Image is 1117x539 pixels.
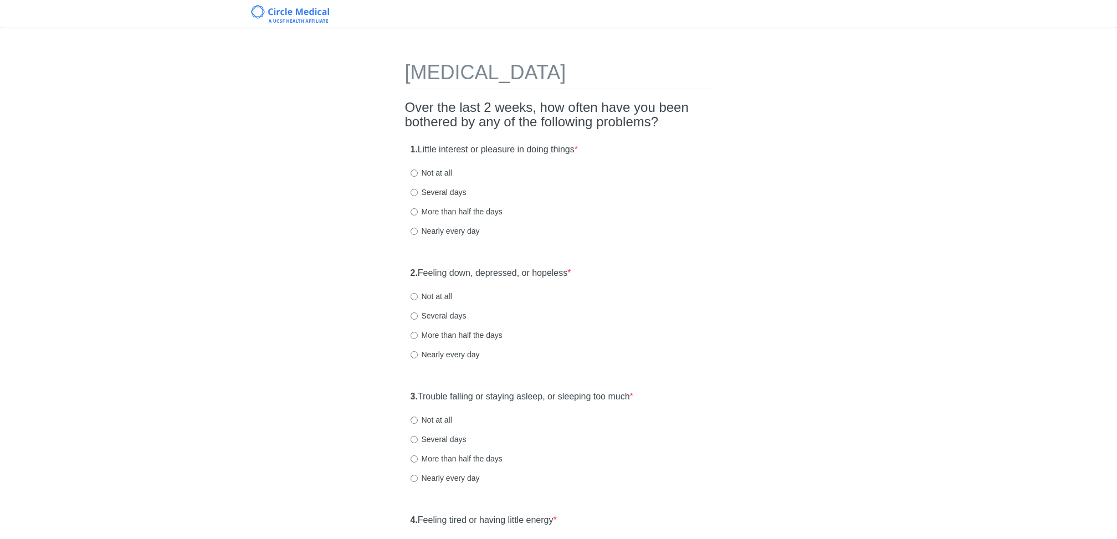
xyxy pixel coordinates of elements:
img: Circle Medical Logo [251,5,329,23]
input: Not at all [411,170,418,177]
input: Several days [411,436,418,443]
input: Several days [411,189,418,196]
label: Not at all [411,167,452,178]
label: Nearly every day [411,225,480,237]
label: Not at all [411,291,452,302]
input: More than half the days [411,332,418,339]
label: Not at all [411,414,452,425]
label: Feeling tired or having little energy [411,514,557,527]
label: Several days [411,187,467,198]
strong: 1. [411,145,418,154]
label: More than half the days [411,330,503,341]
label: Nearly every day [411,349,480,360]
label: Several days [411,434,467,445]
input: More than half the days [411,455,418,463]
label: Nearly every day [411,473,480,484]
label: More than half the days [411,206,503,217]
strong: 3. [411,392,418,401]
input: More than half the days [411,208,418,215]
label: Several days [411,310,467,321]
input: Several days [411,312,418,320]
strong: 4. [411,515,418,525]
label: More than half the days [411,453,503,464]
input: Nearly every day [411,475,418,482]
label: Little interest or pleasure in doing things [411,143,578,156]
input: Not at all [411,293,418,300]
h1: [MEDICAL_DATA] [405,61,713,89]
input: Nearly every day [411,228,418,235]
label: Trouble falling or staying asleep, or sleeping too much [411,391,633,403]
input: Not at all [411,417,418,424]
h2: Over the last 2 weeks, how often have you been bothered by any of the following problems? [405,100,713,130]
label: Feeling down, depressed, or hopeless [411,267,571,280]
input: Nearly every day [411,351,418,358]
strong: 2. [411,268,418,278]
